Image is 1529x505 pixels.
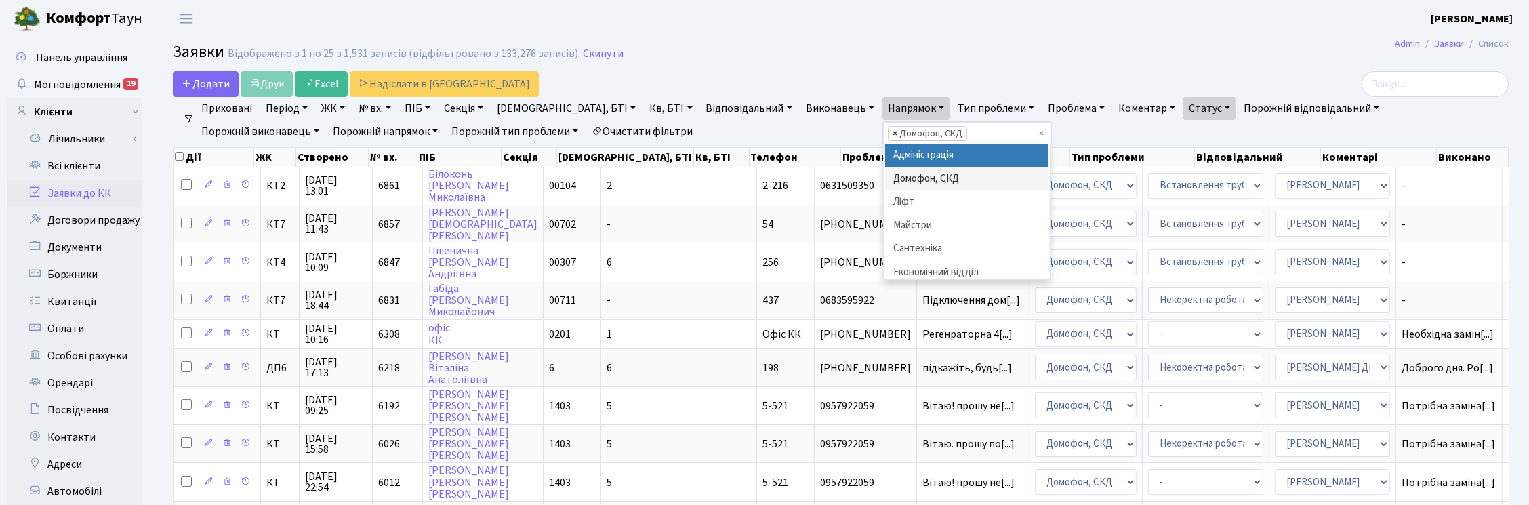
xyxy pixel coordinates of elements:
[266,295,293,306] span: КТ7
[607,178,612,193] span: 2
[762,327,801,342] span: Офіс КК
[428,321,450,348] a: офісКК
[7,478,142,505] a: Автомобілі
[1402,219,1496,230] span: -
[885,190,1049,214] li: Ліфт
[7,315,142,342] a: Оплати
[1070,148,1194,167] th: Тип проблеми
[1508,475,1512,490] span: -
[1042,97,1110,120] a: Проблема
[1402,361,1493,376] span: Доброго дня. Ро[...]
[266,439,293,449] span: КТ
[7,369,142,397] a: Орендарі
[1508,178,1512,193] span: -
[885,167,1049,191] li: Домофон, СКД
[502,148,557,167] th: Секція
[1437,148,1509,167] th: Виконано
[7,234,142,261] a: Документи
[428,281,509,319] a: Габіда[PERSON_NAME]Миколайович
[549,399,571,413] span: 1403
[369,148,417,167] th: № вх.
[1431,12,1513,26] b: [PERSON_NAME]
[1464,37,1509,52] li: Список
[885,214,1049,238] li: Майстри
[1113,97,1181,120] a: Коментар
[296,148,369,167] th: Створено
[196,97,258,120] a: Приховані
[607,327,612,342] span: 1
[1362,71,1509,97] input: Пошук...
[7,207,142,234] a: Договори продажу
[36,50,127,65] span: Панель управління
[7,180,142,207] a: Заявки до КК
[762,255,779,270] span: 256
[7,397,142,424] a: Посвідчення
[762,293,779,308] span: 437
[549,217,576,232] span: 00702
[1402,399,1495,413] span: Потрібна заміна[...]
[820,295,911,306] span: 0683595922
[305,395,367,416] span: [DATE] 09:25
[7,424,142,451] a: Контакти
[417,148,502,167] th: ПІБ
[305,213,367,235] span: [DATE] 11:43
[762,178,788,193] span: 2-216
[378,178,400,193] span: 6861
[14,5,41,33] img: logo.png
[549,255,576,270] span: 00307
[34,77,121,92] span: Мої повідомлення
[254,148,296,167] th: ЖК
[922,475,1015,490] span: Вітаю! прошу не[...]
[7,342,142,369] a: Особові рахунки
[228,47,580,60] div: Відображено з 1 по 25 з 1,531 записів (відфільтровано з 133,276 записів).
[266,219,293,230] span: КТ7
[16,125,142,153] a: Лічильники
[7,288,142,315] a: Квитанції
[46,7,142,31] span: Таун
[820,257,911,268] span: [PHONE_NUMBER]
[820,219,911,230] span: [PHONE_NUMBER]
[266,477,293,488] span: КТ
[305,471,367,493] span: [DATE] 22:54
[820,180,911,191] span: 0631509350
[701,97,798,120] a: Відповідальний
[266,329,293,340] span: КТ
[607,217,611,232] span: -
[885,237,1049,261] li: Сантехніка
[762,437,788,451] span: 5-521
[260,97,313,120] a: Період
[378,293,400,308] span: 6831
[893,127,897,140] span: ×
[428,167,509,205] a: Білоконь[PERSON_NAME]Миколаївна
[7,153,142,180] a: Всі клієнти
[820,363,911,373] span: [PHONE_NUMBER]
[46,7,111,29] b: Комфорт
[196,120,325,143] a: Порожній виконавець
[1434,37,1464,51] a: Заявки
[305,433,367,455] span: [DATE] 15:58
[173,40,224,64] span: Заявки
[607,293,611,308] span: -
[305,251,367,273] span: [DATE] 10:09
[428,387,509,425] a: [PERSON_NAME][PERSON_NAME][PERSON_NAME]
[1402,295,1496,306] span: -
[1508,361,1512,376] span: -
[428,205,537,243] a: [PERSON_NAME][DEMOGRAPHIC_DATA][PERSON_NAME]
[439,97,489,120] a: Секція
[123,78,138,90] div: 19
[1395,37,1420,51] a: Admin
[885,144,1049,167] li: Адміністрація
[378,255,400,270] span: 6847
[820,401,911,411] span: 0957922059
[295,71,348,97] a: Excel
[266,363,293,373] span: ДП6
[327,120,443,143] a: Порожній напрямок
[378,361,400,376] span: 6218
[305,289,367,311] span: [DATE] 18:44
[762,217,773,232] span: 54
[446,120,584,143] a: Порожній тип проблеми
[1402,327,1494,342] span: Необхідна замін[...]
[173,71,239,97] a: Додати
[1508,327,1512,342] span: -
[607,255,612,270] span: 6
